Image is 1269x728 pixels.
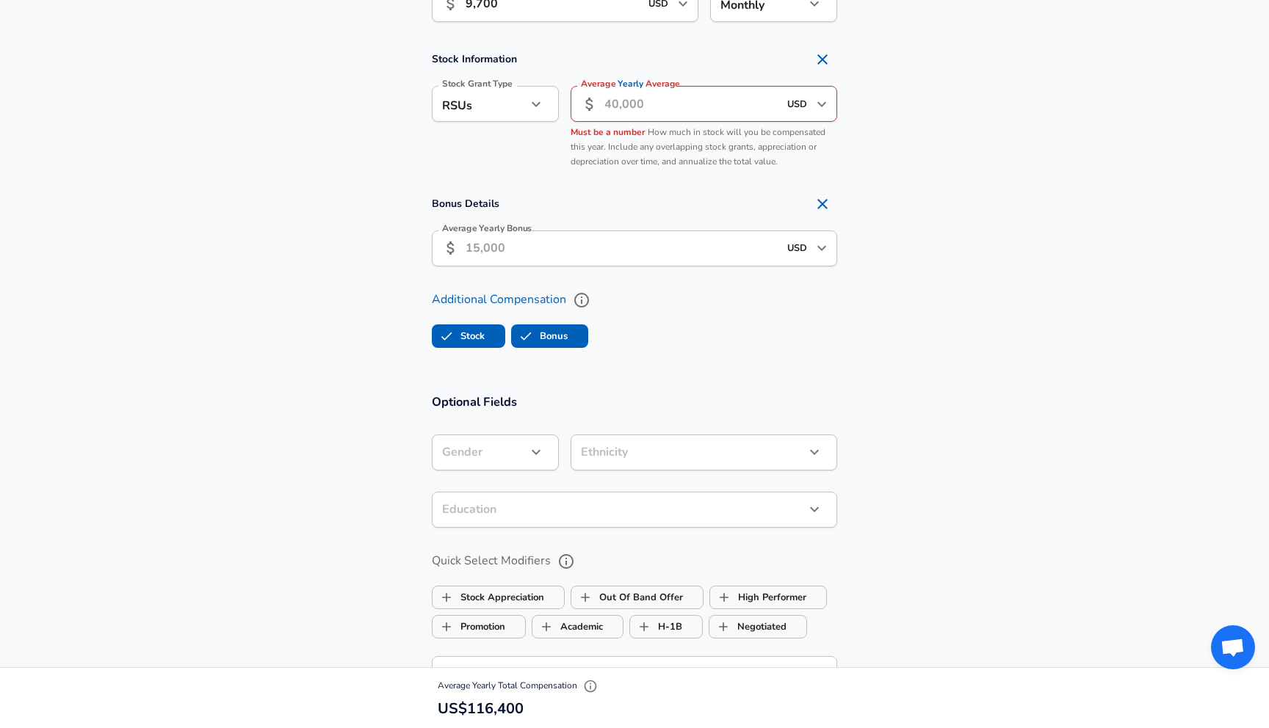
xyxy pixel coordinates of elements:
span: Out Of Band Offer [571,583,599,611]
label: Quick Select Modifiers [432,549,837,574]
span: Must be a number [571,126,646,138]
div: RSUs [432,86,527,122]
label: Out Of Band Offer [571,583,683,611]
label: H-1B [630,613,682,641]
label: Academic [532,613,603,641]
h3: Optional Fields [432,393,837,410]
h4: Stock Information [432,45,837,74]
button: Remove Section [808,189,837,219]
input: 40,000 [604,86,778,122]
button: StockStock [432,324,505,348]
label: Average Yearly Bonus [442,224,532,233]
label: Bonus [512,322,568,350]
label: Stock Appreciation [433,583,544,611]
button: NegotiatedNegotiated [709,615,807,638]
button: AcademicAcademic [532,615,623,638]
span: Yearly [618,78,644,90]
button: PromotionPromotion [432,615,526,638]
button: Open [811,94,832,114]
label: Stock [433,322,485,350]
button: Explain Total Compensation [579,675,601,697]
span: Promotion [433,613,460,641]
span: Stock [433,322,460,350]
div: Open chat [1211,625,1255,669]
span: High Performer [710,583,738,611]
span: How much in stock will you be compensated this year. Include any overlapping stock grants, apprec... [571,126,825,167]
button: H-1BH-1B [629,615,703,638]
button: BonusBonus [511,324,588,348]
label: High Performer [710,583,806,611]
input: USD [783,237,812,260]
input: 15,000 [466,230,778,266]
button: High PerformerHigh Performer [709,586,827,609]
span: Negotiated [709,613,737,641]
label: Stock Grant Type [442,79,513,88]
label: Average Average [581,79,680,88]
button: Out Of Band OfferOut Of Band Offer [571,586,704,609]
span: Average Yearly Total Compensation [438,680,601,691]
span: H-1B [630,613,658,641]
h4: Bonus Details [432,189,837,219]
label: Negotiated [709,613,787,641]
span: Bonus [512,322,540,350]
label: Additional Compensation [432,288,837,313]
button: help [554,549,579,574]
input: USD [783,92,812,115]
span: Academic [532,613,560,641]
label: Promotion [433,613,505,641]
button: help [569,288,594,313]
button: Stock AppreciationStock Appreciation [432,586,565,609]
button: Remove Section [808,45,837,74]
button: Open [811,238,832,258]
span: Stock Appreciation [433,583,460,611]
